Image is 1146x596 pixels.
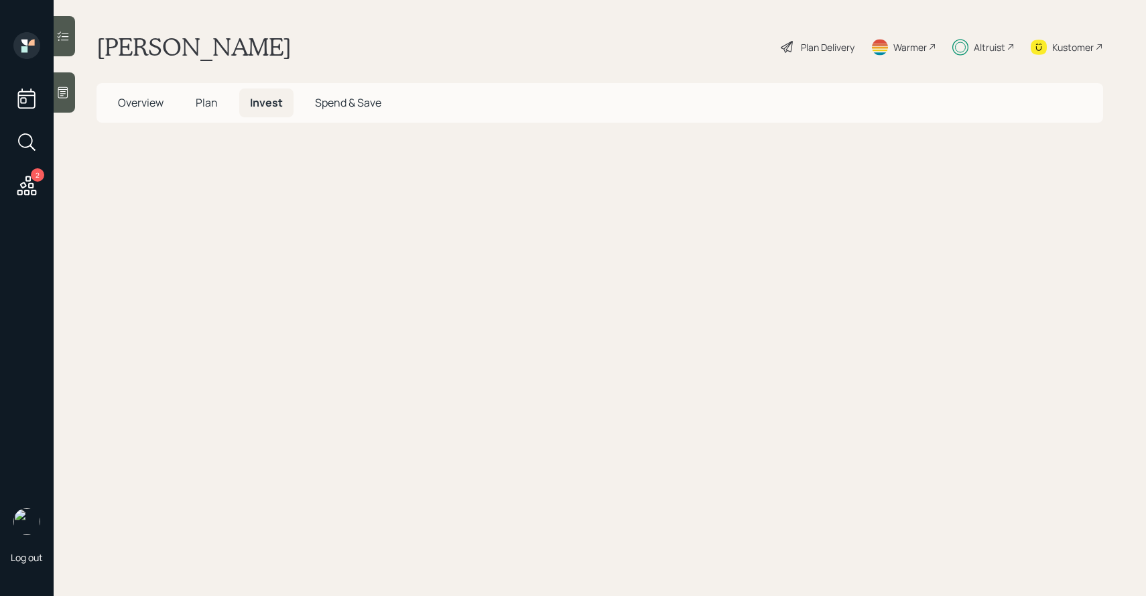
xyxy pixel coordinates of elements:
[31,168,44,182] div: 2
[11,551,43,564] div: Log out
[974,40,1005,54] div: Altruist
[801,40,854,54] div: Plan Delivery
[118,95,164,110] span: Overview
[315,95,381,110] span: Spend & Save
[196,95,218,110] span: Plan
[13,508,40,535] img: sami-boghos-headshot.png
[97,32,292,62] h1: [PERSON_NAME]
[893,40,927,54] div: Warmer
[250,95,283,110] span: Invest
[1052,40,1094,54] div: Kustomer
